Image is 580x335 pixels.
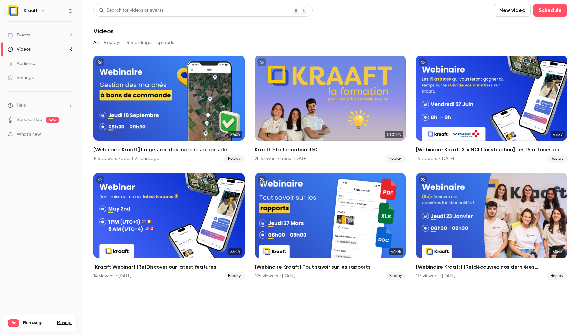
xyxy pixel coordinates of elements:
ul: Videos [93,56,567,280]
h2: Kraaft - la formation 360 [255,146,406,154]
button: All [93,37,99,48]
span: Replay [224,155,245,163]
li: [Webinaire Kraaft] Tout savoir sur les rapports [255,173,406,280]
div: 145 viewers • about 2 hours ago [93,156,159,162]
button: Replays [104,37,121,48]
span: 46:05 [389,248,403,255]
li: Kraaft - la formation 360 [255,56,406,163]
a: 44:57[Webinaire Kraaft X VINCI Construction] Les 15 astuces qui vous feront gagner du temps sur l... [416,56,567,163]
div: Videos [8,46,31,53]
h2: [Webinaire Kraaft] La gestion des marchés à bons de commande et des petites interventions [93,146,245,154]
span: Replay [547,155,567,163]
button: Recordings [126,37,151,48]
span: Replay [385,272,406,280]
iframe: Noticeable Trigger [65,132,73,137]
button: unpublished [257,176,266,184]
a: Manage [57,320,72,326]
span: 44:57 [551,131,565,138]
button: Schedule [533,4,567,17]
h2: [Webinaire Kraaft] (Re)découvrez nos dernières fonctionnalités [416,263,567,271]
li: [Webinaire Kraaft] La gestion des marchés à bons de commande et des petites interventions [93,56,245,163]
span: Plan usage [23,320,53,326]
span: What's new [17,131,41,138]
img: Kraaft [8,5,18,16]
button: unpublished [257,58,266,66]
div: 113 viewers • [DATE] [416,273,455,279]
span: 01:02:29 [385,131,403,138]
li: [Kraaft Webinar] (Re)Discover our latest features [93,173,245,280]
div: 14 viewers • [DATE] [93,273,131,279]
button: unpublished [419,58,427,66]
span: Replay [547,272,567,280]
span: Replay [224,272,245,280]
h6: Kraaft [24,7,38,14]
a: 33:04[Kraaft Webinar] (Re)Discover our latest features14 viewers • [DATE]Replay [93,173,245,280]
h2: [Webinaire Kraaft] Tout savoir sur les rapports [255,263,406,271]
span: Pro [8,319,19,327]
li: [Webinaire Kraaft] (Re)découvrez nos dernières fonctionnalités [416,173,567,280]
div: 28 viewers • about [DATE] [255,156,307,162]
a: 46:05[Webinaire Kraaft] Tout savoir sur les rapports196 viewers • [DATE]Replay [255,173,406,280]
span: Replay [385,155,406,163]
div: 196 viewers • [DATE] [255,273,295,279]
span: 54:34 [228,131,242,138]
div: 14 viewers • [DATE] [416,156,454,162]
span: Help [17,102,26,109]
a: 01:02:29Kraaft - la formation 36028 viewers • about [DATE]Replay [255,56,406,163]
h2: [Kraaft Webinar] (Re)Discover our latest features [93,263,245,271]
button: unpublished [419,176,427,184]
button: New video [494,4,531,17]
button: unpublished [96,176,104,184]
section: Videos [93,4,567,331]
div: Events [8,32,30,38]
div: Audience [8,60,36,67]
button: unpublished [96,58,104,66]
a: SpeakerHub [17,117,42,123]
div: Settings [8,75,34,81]
h1: Videos [93,27,114,35]
button: Uploads [156,37,174,48]
a: 54:34[Webinaire Kraaft] La gestion des marchés à bons de commande et des petites interventions145... [93,56,245,163]
li: [Webinaire Kraaft X VINCI Construction] Les 15 astuces qui vous feront gagner du temps sur le sui... [416,56,567,163]
h2: [Webinaire Kraaft X VINCI Construction] Les 15 astuces qui vous feront gagner du temps sur le sui... [416,146,567,154]
a: 58:45[Webinaire Kraaft] (Re)découvrez nos dernières fonctionnalités113 viewers • [DATE]Replay [416,173,567,280]
div: Search for videos or events [99,7,163,14]
span: 33:04 [228,248,242,255]
li: help-dropdown-opener [8,102,73,109]
span: new [46,117,59,123]
span: 58:45 [551,248,565,255]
